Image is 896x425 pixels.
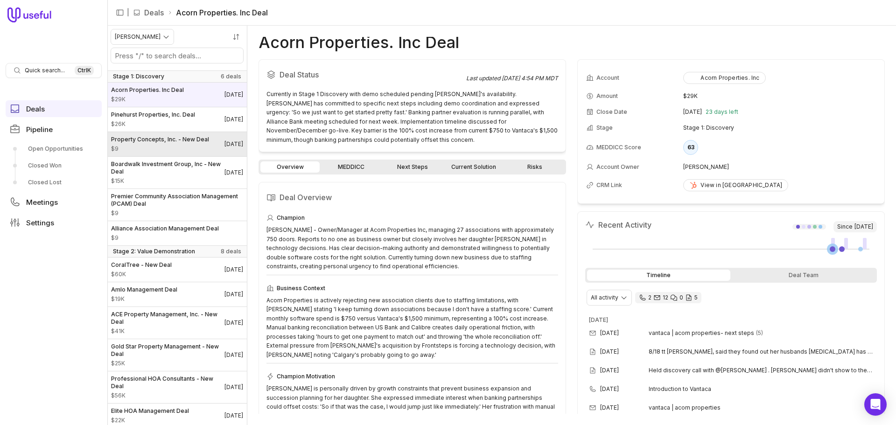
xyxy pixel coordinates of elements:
[111,209,243,217] span: Amount
[107,221,247,245] a: Alliance Association Management Deal$9
[111,417,189,424] span: Amount
[111,407,189,415] span: Elite HOA Management Deal
[221,248,241,255] span: 8 deals
[111,295,177,303] span: Amount
[111,392,224,399] span: Amount
[854,223,873,230] time: [DATE]
[689,181,782,189] div: View in [GEOGRAPHIC_DATA]
[107,282,247,307] a: Amlo Management Deal$19K[DATE]
[111,327,224,335] span: Amount
[26,105,45,112] span: Deals
[107,339,247,371] a: Gold Star Property Management - New Deal$25K[DATE]
[111,261,172,269] span: CoralTree - New Deal
[683,120,876,135] td: Stage 1: Discovery
[111,343,224,358] span: Gold Star Property Management - New Deal
[596,74,619,82] span: Account
[224,383,243,391] time: Deal Close Date
[6,214,102,231] a: Settings
[683,140,698,155] div: 63
[683,108,702,116] time: [DATE]
[107,132,247,156] a: Property Concepts, Inc. - New Deal$9[DATE]
[221,73,241,80] span: 6 deals
[111,111,195,118] span: Pinehurst Properties, Inc. Deal
[585,219,651,230] h2: Recent Activity
[833,221,877,232] span: Since
[224,169,243,176] time: Deal Close Date
[25,67,65,74] span: Quick search...
[383,161,442,173] a: Next Steps
[224,266,243,273] time: Deal Close Date
[683,89,876,104] td: $29K
[111,136,209,143] span: Property Concepts, Inc. - New Deal
[111,145,209,153] span: Amount
[229,30,243,44] button: Sort by
[756,329,763,337] span: 5 emails in thread
[266,225,558,271] div: [PERSON_NAME] - Owner/Manager at Acorn Properties Inc, managing 27 associations with approximatel...
[266,190,558,205] h2: Deal Overview
[266,212,558,223] div: Champion
[224,116,243,123] time: Deal Close Date
[26,199,58,206] span: Meetings
[502,75,558,82] time: [DATE] 4:54 PM MDT
[107,307,247,339] a: ACE Property Management, Inc. - New Deal$41K[DATE]
[649,329,754,337] span: vantaca | acorn properties- next steps
[322,161,381,173] a: MEDDICC
[259,37,459,48] h1: Acorn Properties. Inc Deal
[706,108,738,116] span: 23 days left
[107,371,247,403] a: Professional HOA Consultants - New Deal$56K[DATE]
[111,225,219,232] span: Alliance Association Management Deal
[649,348,873,355] span: 8/18 tt [PERSON_NAME], said they found out her husbands [MEDICAL_DATA] has spread, so has a dr. a...
[689,74,759,82] div: Acorn Properties. Inc
[6,175,102,190] a: Closed Lost
[649,367,873,374] span: Held discovery call with @[PERSON_NAME] . [PERSON_NAME] didn't show to the Zoom; [PERSON_NAME] ca...
[683,72,765,84] button: Acorn Properties. Inc
[224,412,243,419] time: Deal Close Date
[587,270,730,281] div: Timeline
[6,141,102,190] div: Pipeline submenu
[75,66,94,75] kbd: Ctrl K
[596,124,613,132] span: Stage
[111,375,224,390] span: Professional HOA Consultants - New Deal
[444,161,503,173] a: Current Solution
[107,157,247,188] a: Boardwalk Investment Group, Inc - New Deal$15K[DATE]
[111,120,195,128] span: Amount
[113,73,164,80] span: Stage 1: Discovery
[107,258,247,282] a: CoralTree - New Deal$60K[DATE]
[596,92,618,100] span: Amount
[26,126,53,133] span: Pipeline
[111,86,184,94] span: Acorn Properties. Inc Deal
[600,404,619,411] time: [DATE]
[600,367,619,374] time: [DATE]
[600,385,619,393] time: [DATE]
[596,181,622,189] span: CRM Link
[683,160,876,174] td: [PERSON_NAME]
[111,48,243,63] input: Search deals by name
[224,91,243,98] time: Deal Close Date
[107,107,247,132] a: Pinehurst Properties, Inc. Deal$26K[DATE]
[635,292,701,303] div: 2 calls and 12 email threads
[111,96,184,103] span: Amount
[6,121,102,138] a: Pipeline
[111,160,224,175] span: Boardwalk Investment Group, Inc - New Deal
[107,189,247,221] a: Premier Community Association Management (PCAM) Deal$9
[26,219,54,226] span: Settings
[111,360,224,367] span: Amount
[6,194,102,210] a: Meetings
[127,7,129,18] span: |
[266,283,558,294] div: Business Context
[260,161,320,173] a: Overview
[113,6,127,20] button: Collapse sidebar
[596,108,627,116] span: Close Date
[466,75,558,82] div: Last updated
[111,234,219,242] span: Amount
[107,26,247,425] nav: Deals
[266,90,558,144] div: Currently in Stage 1 Discovery with demo scheduled pending [PERSON_NAME]'s availability. [PERSON_...
[505,161,564,173] a: Risks
[732,270,875,281] div: Deal Team
[224,351,243,359] time: Deal Close Date
[600,329,619,337] time: [DATE]
[6,158,102,173] a: Closed Won
[596,144,641,151] span: MEDDICC Score
[113,248,195,255] span: Stage 2: Value Demonstration
[6,141,102,156] a: Open Opportunities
